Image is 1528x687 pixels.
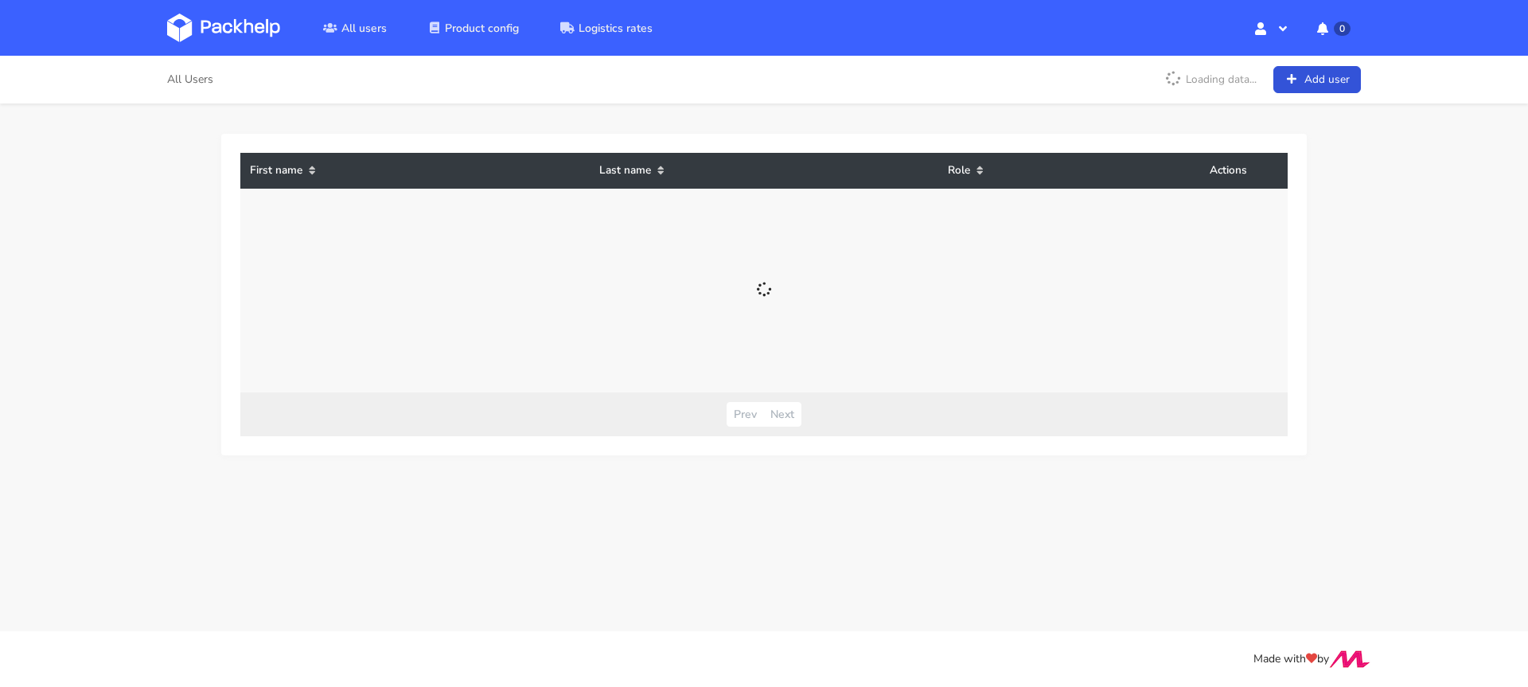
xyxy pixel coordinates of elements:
[240,153,590,189] th: First name
[541,14,672,42] a: Logistics rates
[590,153,939,189] th: Last name
[1273,66,1361,94] a: Add user
[146,650,1382,669] div: Made with by
[938,153,1200,189] th: Role
[579,21,653,36] span: Logistics rates
[304,14,406,42] a: All users
[1304,14,1361,42] button: 0
[1200,153,1288,189] th: Actions
[1157,66,1265,93] p: Loading data...
[167,73,213,86] span: All Users
[167,64,213,96] nav: breadcrumb
[341,21,387,36] span: All users
[409,14,538,42] a: Product config
[167,14,280,42] img: Dashboard
[1329,650,1370,668] img: Move Closer
[1334,21,1351,36] span: 0
[445,21,519,36] span: Product config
